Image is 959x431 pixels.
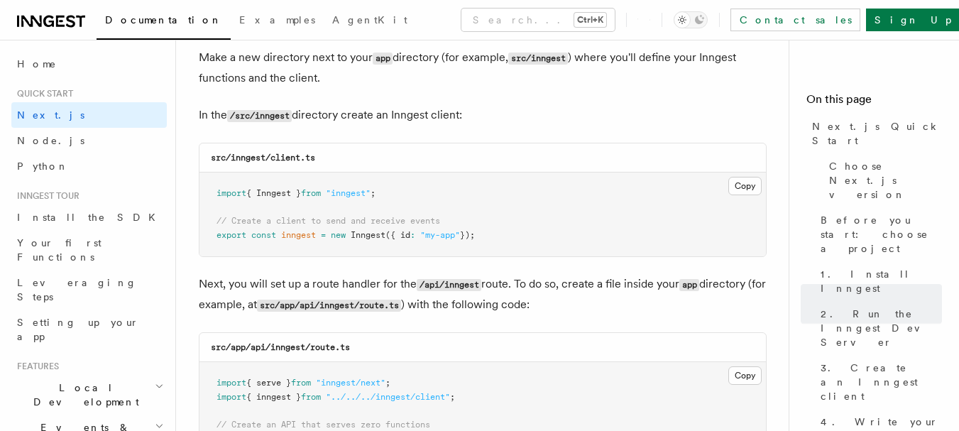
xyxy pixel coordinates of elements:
code: src/inngest [508,53,568,65]
span: = [321,230,326,240]
span: Features [11,361,59,372]
a: Next.js [11,102,167,128]
span: Examples [239,14,315,26]
span: Python [17,160,69,172]
a: Setting up your app [11,310,167,349]
p: Make a new directory next to your directory (for example, ) where you'll define your Inngest func... [199,48,767,88]
span: Documentation [105,14,222,26]
button: Local Development [11,375,167,415]
code: /src/inngest [227,110,292,122]
span: Before you start: choose a project [821,213,942,256]
span: Inngest [351,230,385,240]
span: export [217,230,246,240]
span: Leveraging Steps [17,277,137,302]
code: /api/inngest [417,279,481,291]
span: 2. Run the Inngest Dev Server [821,307,942,349]
p: Next, you will set up a route handler for the route. To do so, create a file inside your director... [199,274,767,315]
span: Setting up your app [17,317,139,342]
span: { serve } [246,378,291,388]
span: from [291,378,311,388]
span: // Create an API that serves zero functions [217,420,430,430]
a: Before you start: choose a project [815,207,942,261]
a: Your first Functions [11,230,167,270]
code: src/app/api/inngest/route.ts [257,300,401,312]
a: Node.js [11,128,167,153]
code: app [373,53,393,65]
kbd: Ctrl+K [574,13,606,27]
code: app [679,279,699,291]
p: In the directory create an Inngest client: [199,105,767,126]
a: Leveraging Steps [11,270,167,310]
span: Inngest tour [11,190,80,202]
span: Install the SDK [17,212,164,223]
span: "my-app" [420,230,460,240]
span: "inngest" [326,188,371,198]
a: Next.js Quick Start [806,114,942,153]
span: 3. Create an Inngest client [821,361,942,403]
span: Choose Next.js version [829,159,942,202]
button: Copy [728,177,762,195]
a: 3. Create an Inngest client [815,355,942,409]
a: Contact sales [730,9,860,31]
span: Local Development [11,381,155,409]
button: Toggle dark mode [674,11,708,28]
span: inngest [281,230,316,240]
a: Examples [231,4,324,38]
a: Choose Next.js version [823,153,942,207]
span: from [301,392,321,402]
span: import [217,188,246,198]
button: Search...Ctrl+K [461,9,615,31]
span: const [251,230,276,240]
span: // Create a client to send and receive events [217,216,440,226]
span: Next.js Quick Start [812,119,942,148]
span: from [301,188,321,198]
span: Next.js [17,109,84,121]
span: "../../../inngest/client" [326,392,450,402]
button: Copy [728,366,762,385]
span: ; [385,378,390,388]
span: 1. Install Inngest [821,267,942,295]
a: 1. Install Inngest [815,261,942,301]
a: Home [11,51,167,77]
span: { inngest } [246,392,301,402]
span: import [217,392,246,402]
a: 2. Run the Inngest Dev Server [815,301,942,355]
a: Documentation [97,4,231,40]
span: "inngest/next" [316,378,385,388]
span: AgentKit [332,14,407,26]
span: }); [460,230,475,240]
code: src/app/api/inngest/route.ts [211,342,350,352]
span: import [217,378,246,388]
span: ({ id [385,230,410,240]
span: Node.js [17,135,84,146]
span: Quick start [11,88,73,99]
span: Home [17,57,57,71]
span: ; [450,392,455,402]
a: Python [11,153,167,179]
span: { Inngest } [246,188,301,198]
h4: On this page [806,91,942,114]
span: ; [371,188,376,198]
a: AgentKit [324,4,416,38]
span: new [331,230,346,240]
code: src/inngest/client.ts [211,153,315,163]
span: Your first Functions [17,237,102,263]
a: Install the SDK [11,204,167,230]
span: : [410,230,415,240]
